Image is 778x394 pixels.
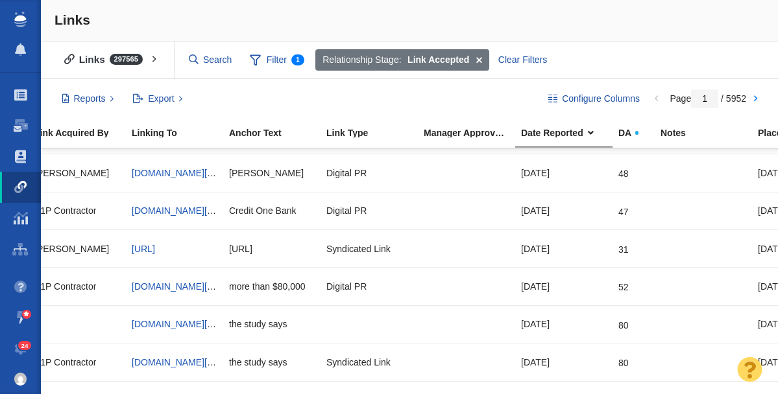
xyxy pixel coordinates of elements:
[29,229,126,267] td: Taylor Tomita
[321,154,418,192] td: Digital PR
[184,49,238,71] input: Search
[74,92,106,106] span: Reports
[14,12,26,27] img: buzzstream_logo_iconsimple.png
[562,92,640,106] span: Configure Columns
[229,128,325,139] a: Anchor Text
[521,128,617,137] div: Date Reported
[618,272,629,293] div: 52
[126,88,190,110] button: Export
[229,197,315,225] div: Credit One Bank
[541,88,648,110] button: Configure Columns
[34,356,96,368] span: P1P Contractor
[521,235,607,262] div: [DATE]
[132,357,228,367] a: [DOMAIN_NAME][URL]
[229,128,325,137] div: Anchor Text
[132,205,228,216] a: [DOMAIN_NAME][URL]
[29,343,126,381] td: P1P Contractor
[18,341,32,351] span: 24
[132,168,228,178] a: [DOMAIN_NAME][URL]
[243,48,311,73] span: Filter
[491,49,554,71] div: Clear Filters
[132,128,228,139] a: Linking To
[521,310,607,338] div: [DATE]
[670,93,746,104] span: Page / 5952
[618,128,631,137] span: DA
[424,128,520,139] a: Manager Approved Link?
[521,197,607,225] div: [DATE]
[29,268,126,305] td: P1P Contractor
[326,128,422,139] a: Link Type
[618,159,629,180] div: 48
[618,235,629,255] div: 31
[29,192,126,229] td: P1P Contractor
[326,167,367,179] span: Digital PR
[55,88,121,110] button: Reports
[29,154,126,192] td: Jim Miller
[521,159,607,187] div: [DATE]
[34,281,96,292] span: P1P Contractor
[148,92,174,106] span: Export
[424,128,520,137] div: Manager Approved Link?
[326,128,422,137] div: Link Type
[407,53,469,67] strong: Link Accepted
[34,128,130,139] a: Link Acquired By
[291,54,304,65] span: 1
[618,310,629,331] div: 80
[34,167,109,179] span: [PERSON_NAME]
[618,348,629,369] div: 80
[322,53,401,67] span: Relationship Stage:
[34,243,109,255] span: [PERSON_NAME]
[34,205,96,216] span: P1P Contractor
[521,128,617,139] a: Date Reported
[618,128,659,139] a: DA
[229,310,315,338] div: the study says
[661,128,757,137] div: Notes
[321,192,418,229] td: Digital PR
[132,319,228,329] a: [DOMAIN_NAME][URL]
[661,128,757,139] a: Notes
[326,243,391,255] span: Syndicated Link
[34,128,130,137] div: Link Acquired By
[229,348,315,376] div: the study says
[14,373,27,386] img: 4d4450a2c5952a6e56f006464818e682
[326,281,367,292] span: Digital PR
[229,272,315,300] div: more than $80,000
[326,356,391,368] span: Syndicated Link
[132,244,155,254] a: [URL]
[321,343,418,381] td: Syndicated Link
[321,268,418,305] td: Digital PR
[132,128,228,137] div: Linking To
[618,197,629,218] div: 47
[321,229,418,267] td: Syndicated Link
[521,272,607,300] div: [DATE]
[229,235,315,262] div: [URL]
[326,205,367,216] span: Digital PR
[521,348,607,376] div: [DATE]
[132,281,228,292] a: [DOMAIN_NAME][URL]
[229,159,315,187] div: [PERSON_NAME]
[55,12,90,27] span: Links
